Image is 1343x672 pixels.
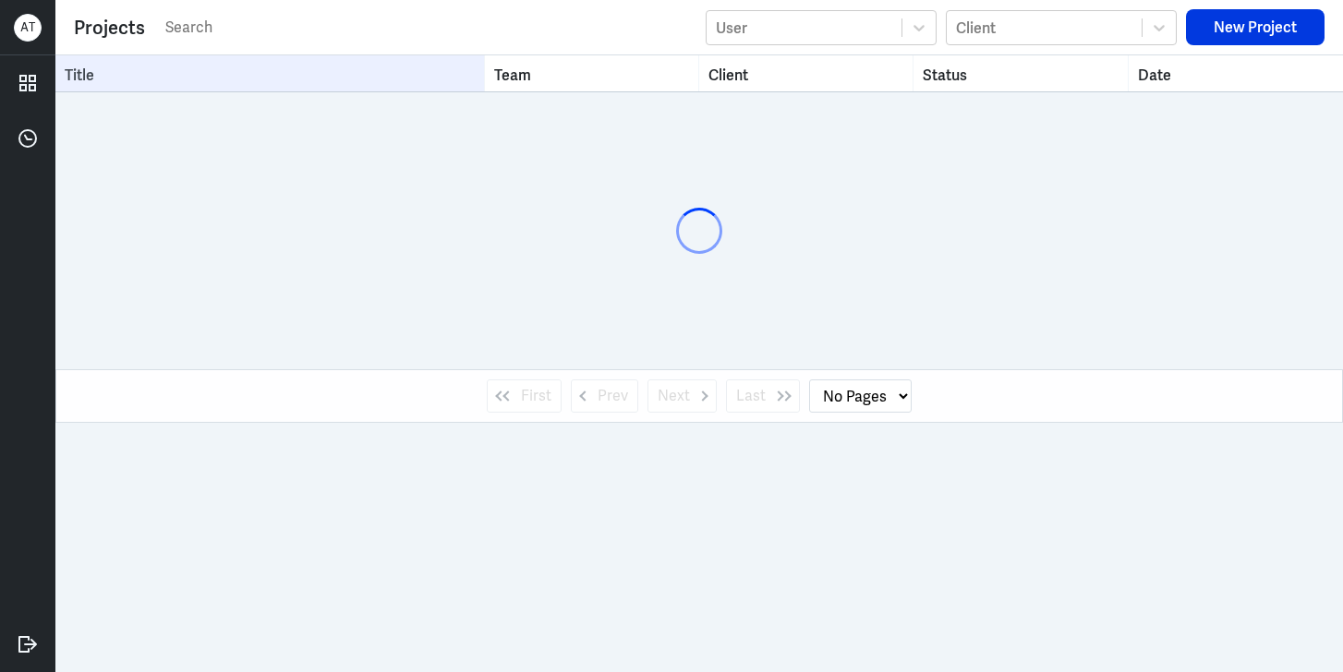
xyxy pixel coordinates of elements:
button: Prev [571,379,638,413]
div: A T [14,14,42,42]
th: Toggle SortBy [699,55,913,91]
div: Projects [74,14,145,42]
button: New Project [1186,9,1325,45]
button: Next [647,379,717,413]
button: Last [726,379,800,413]
th: Toggle SortBy [55,55,485,91]
button: First [487,379,562,413]
th: Toggle SortBy [1129,55,1343,91]
th: Toggle SortBy [485,55,699,91]
span: Prev [598,385,628,407]
input: Search [163,14,696,42]
span: Last [736,385,766,407]
th: Toggle SortBy [913,55,1128,91]
div: Client [956,18,996,37]
div: User [716,18,747,37]
span: Next [658,385,690,407]
span: First [521,385,551,407]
